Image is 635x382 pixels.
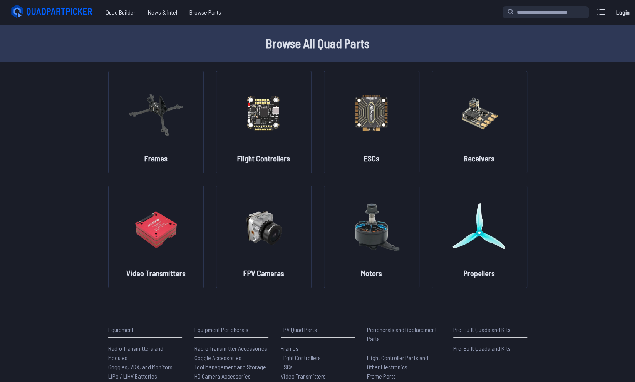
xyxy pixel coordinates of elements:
h2: Receivers [464,153,494,164]
a: image of categoryESCs [324,71,419,173]
h2: ESCs [364,153,379,164]
a: LiPo / LiHV Batteries [108,372,182,381]
span: Tool Management and Storage [194,363,266,370]
a: Tool Management and Storage [194,362,268,372]
p: Equipment [108,325,182,334]
span: Radio Transmitter Accessories [194,345,267,352]
span: LiPo / LiHV Batteries [108,372,157,380]
a: Quad Builder [99,5,142,20]
a: Frame Parts [367,372,441,381]
h2: Frames [144,153,168,164]
a: Flight Controller Parts and Other Electronics [367,353,441,372]
p: FPV Quad Parts [281,325,355,334]
span: Radio Transmitters and Modules [108,345,163,361]
a: image of categoryPropellers [432,186,527,288]
a: Goggle Accessories [194,353,268,362]
a: ESCs [281,362,355,372]
span: Frame Parts [367,372,396,380]
a: Goggles, VRX, and Monitors [108,362,182,372]
a: HD Camera Accessories [194,372,268,381]
a: Pre-Built Quads and Kits [453,344,527,353]
img: image of category [128,79,184,147]
h2: Motors [361,268,382,278]
p: Peripherals and Replacement Parts [367,325,441,343]
h2: Flight Controllers [237,153,290,164]
h2: FPV Cameras [243,268,284,278]
h2: Propellers [464,268,495,278]
a: image of categoryReceivers [432,71,527,173]
a: image of categoryFlight Controllers [216,71,312,173]
a: Video Transmitters [281,372,355,381]
a: Browse Parts [183,5,227,20]
p: Pre-Built Quads and Kits [453,325,527,334]
h1: Browse All Quad Parts [71,34,564,52]
span: Flight Controllers [281,354,321,361]
span: Goggle Accessories [194,354,241,361]
span: Goggles, VRX, and Monitors [108,363,173,370]
img: image of category [236,79,292,147]
a: image of categoryFrames [108,71,204,173]
span: Pre-Built Quads and Kits [453,345,511,352]
p: Equipment Peripherals [194,325,268,334]
img: image of category [344,79,399,147]
a: Radio Transmitter Accessories [194,344,268,353]
a: image of categoryFPV Cameras [216,186,312,288]
span: ESCs [281,363,293,370]
span: Frames [281,345,298,352]
span: HD Camera Accessories [194,372,251,380]
a: Login [613,5,632,20]
img: image of category [128,194,184,261]
span: Flight Controller Parts and Other Electronics [367,354,428,370]
img: image of category [344,194,399,261]
a: Flight Controllers [281,353,355,362]
h2: Video Transmitters [126,268,186,278]
a: image of categoryVideo Transmitters [108,186,204,288]
img: image of category [452,194,507,261]
a: News & Intel [142,5,183,20]
img: image of category [452,79,507,147]
a: Radio Transmitters and Modules [108,344,182,362]
img: image of category [236,194,292,261]
span: Video Transmitters [281,372,326,380]
a: image of categoryMotors [324,186,419,288]
a: Frames [281,344,355,353]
